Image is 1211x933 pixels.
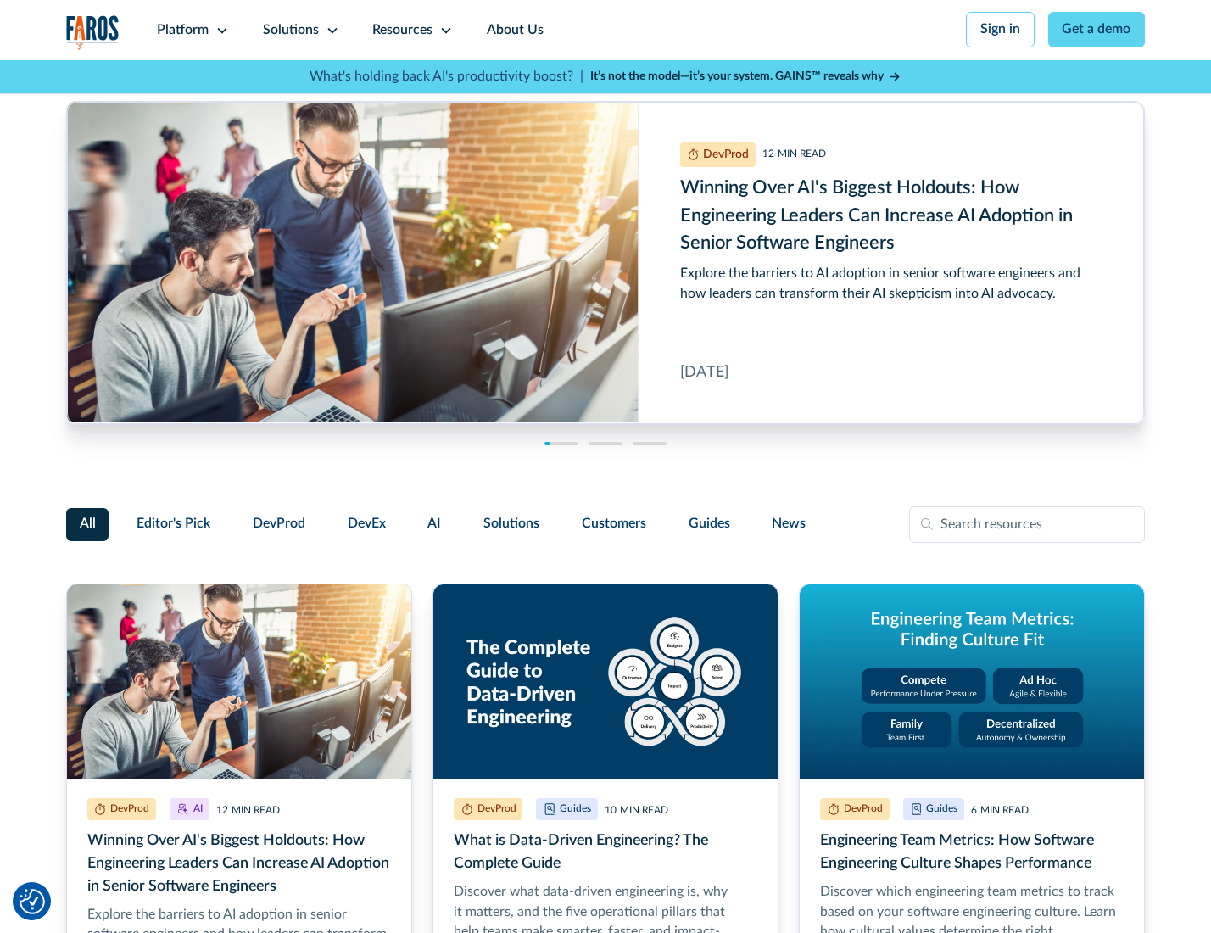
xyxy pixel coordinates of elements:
input: Search resources [909,506,1145,544]
form: Filter Form [66,506,1146,544]
a: home [66,15,120,50]
img: Revisit consent button [20,889,45,914]
strong: It’s not the model—it’s your system. GAINS™ reveals why [590,70,884,82]
div: Platform [157,20,209,41]
div: Resources [372,20,432,41]
a: It’s not the model—it’s your system. GAINS™ reveals why [590,68,902,86]
div: cms-link [67,102,1145,424]
div: Solutions [263,20,319,41]
img: Graphic titled 'The Complete Guide to Data-Driven Engineering' showing five pillars around a cent... [433,584,778,779]
img: Graphic titled 'Engineering Team Metrics: Finding Culture Fit' with four cultural models: Compete... [800,584,1144,779]
span: AI [427,514,441,534]
span: Editor's Pick [137,514,210,534]
span: Customers [582,514,646,534]
span: Guides [689,514,730,534]
span: Solutions [483,514,539,534]
span: DevEx [348,514,386,534]
img: two male senior software developers looking at computer screens in a busy office [67,584,411,779]
a: Get a demo [1048,12,1146,47]
p: What's holding back AI's productivity boost? | [310,67,583,87]
span: DevProd [253,514,305,534]
a: Sign in [966,12,1035,47]
span: News [772,514,806,534]
span: All [80,514,96,534]
img: Logo of the analytics and reporting company Faros. [66,15,120,50]
button: Cookie Settings [20,889,45,914]
a: Winning Over AI's Biggest Holdouts: How Engineering Leaders Can Increase AI Adoption in Senior So... [67,102,1145,424]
